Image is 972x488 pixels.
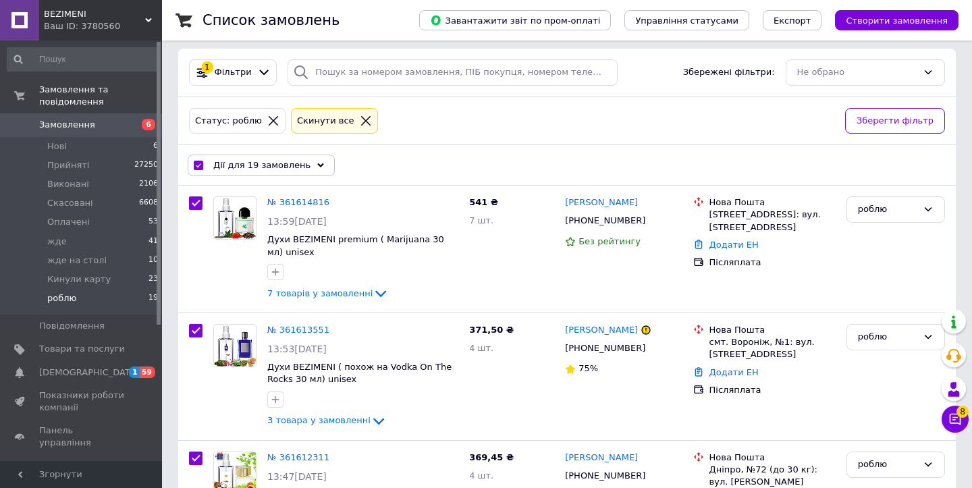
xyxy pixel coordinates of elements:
span: 13:53[DATE] [267,344,327,354]
div: Післяплата [709,384,836,396]
a: Фото товару [213,324,256,367]
span: Фільтри [215,66,252,79]
div: [STREET_ADDRESS]: вул. [STREET_ADDRESS] [709,209,836,233]
div: Статус: роблю [192,114,265,128]
span: 53 [148,216,158,228]
span: 4 шт. [469,343,493,353]
a: Створити замовлення [821,15,959,25]
a: Духи BEZIMENI ( похож на Vodka On The Rocks 30 мл) unisex [267,362,452,385]
div: Не обрано [797,65,917,80]
a: 3 товара у замовленні [267,415,387,425]
span: Збережені фільтри: [683,66,775,79]
span: [PHONE_NUMBER] [565,470,645,481]
a: № 361612311 [267,452,329,462]
span: Показники роботи компанії [39,389,125,414]
span: 13:47[DATE] [267,471,327,482]
span: 369,45 ₴ [469,452,514,462]
span: 8 [956,406,969,418]
span: Панель управління [39,425,125,449]
h1: Список замовлень [202,12,340,28]
span: Прийняті [47,159,89,171]
button: Експорт [763,10,822,30]
span: 6 [142,119,155,130]
button: Завантажити звіт по пром-оплаті [419,10,611,30]
div: Cкинути все [294,114,357,128]
span: 75% [578,363,598,373]
span: Замовлення та повідомлення [39,84,162,108]
span: 27250 [134,159,158,171]
button: Чат з покупцем8 [942,406,969,433]
span: Без рейтингу [578,236,641,246]
span: Товари та послуги [39,343,125,355]
button: Створити замовлення [835,10,959,30]
span: Дії для 19 замовлень [213,159,310,171]
a: [PERSON_NAME] [565,452,638,464]
span: Завантажити звіт по пром-оплаті [430,14,600,26]
span: BEZIMENI [44,8,145,20]
span: 3 товара у замовленні [267,416,371,426]
span: 2106 [139,178,158,190]
span: Оплачені [47,216,90,228]
a: [PERSON_NAME] [565,196,638,209]
a: 7 товарів у замовленні [267,288,389,298]
button: Зберегти фільтр [845,108,945,134]
div: роблю [858,202,917,217]
span: жде на столі [47,254,107,267]
a: № 361614816 [267,197,329,207]
span: Відгуки [39,460,74,472]
span: 19 [148,292,158,304]
span: Скасовані [47,197,93,209]
a: Духи BEZIMENI premium ( Marijuana 30 мл) unisex [267,234,444,257]
a: Додати ЕН [709,367,759,377]
div: 1 [201,61,213,74]
span: 7 товарів у замовленні [267,288,373,298]
button: Управління статусами [624,10,749,30]
input: Пошук за номером замовлення, ПІБ покупця, номером телефону, Email, номером накладної [288,59,618,86]
span: 7 шт. [469,215,493,225]
div: роблю [858,330,917,344]
div: Нова Пошта [709,196,836,209]
span: Нові [47,140,67,153]
span: [PHONE_NUMBER] [565,343,645,353]
span: 13:59[DATE] [267,216,327,227]
span: Експорт [774,16,811,26]
span: Управління статусами [635,16,738,26]
span: роблю [47,292,76,304]
div: Нова Пошта [709,324,836,336]
img: Фото товару [214,325,256,367]
a: [PERSON_NAME] [565,324,638,337]
span: Кинули карту [47,273,111,286]
span: Зберегти фільтр [857,114,934,128]
span: жде [47,236,67,248]
img: Фото товару [214,197,256,239]
span: 1 [129,367,140,378]
span: Створити замовлення [846,16,948,26]
div: Ваш ID: 3780560 [44,20,162,32]
span: 23 [148,273,158,286]
a: № 361613551 [267,325,329,335]
span: 4 шт. [469,470,493,481]
div: роблю [858,458,917,472]
span: [DEMOGRAPHIC_DATA] [39,367,139,379]
span: Повідомлення [39,320,105,332]
span: 6 [153,140,158,153]
span: 541 ₴ [469,197,498,207]
span: 41 [148,236,158,248]
span: 371,50 ₴ [469,325,514,335]
div: смт. Вороніж, №1: вул. [STREET_ADDRESS] [709,336,836,360]
span: Виконані [47,178,89,190]
a: Фото товару [213,196,256,240]
div: Післяплата [709,256,836,269]
span: Замовлення [39,119,95,131]
div: Нова Пошта [709,452,836,464]
span: 6608 [139,197,158,209]
span: 59 [140,367,155,378]
span: 10 [148,254,158,267]
a: Додати ЕН [709,240,759,250]
input: Пошук [7,47,159,72]
span: [PHONE_NUMBER] [565,215,645,225]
